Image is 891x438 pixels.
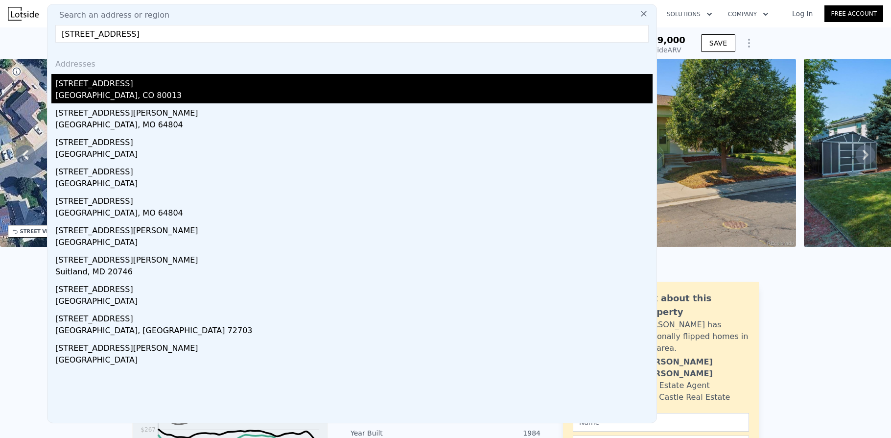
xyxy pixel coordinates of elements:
div: [GEOGRAPHIC_DATA], CO 80013 [55,90,653,103]
div: [GEOGRAPHIC_DATA] [55,237,653,250]
tspan: $267 [141,426,156,433]
img: Lotside [8,7,39,21]
div: [GEOGRAPHIC_DATA], [GEOGRAPHIC_DATA] 72703 [55,325,653,339]
div: Real Estate Agent [640,380,710,391]
div: Lotside ARV [639,45,685,55]
div: Ask about this property [640,292,749,319]
div: Year Built [351,428,445,438]
div: [GEOGRAPHIC_DATA] [55,148,653,162]
a: Log In [780,9,824,19]
div: [STREET_ADDRESS][PERSON_NAME] [55,221,653,237]
div: Your Castle Real Estate [640,391,730,403]
div: [GEOGRAPHIC_DATA], MO 64804 [55,119,653,133]
div: [STREET_ADDRESS] [55,162,653,178]
div: [STREET_ADDRESS] [55,309,653,325]
div: [GEOGRAPHIC_DATA], MO 64804 [55,207,653,221]
div: [STREET_ADDRESS] [55,74,653,90]
div: [PERSON_NAME] has personally flipped homes in this area. [640,319,749,354]
input: Name [573,413,749,432]
div: [STREET_ADDRESS][PERSON_NAME] [55,103,653,119]
button: Solutions [659,5,720,23]
div: 1984 [445,428,540,438]
span: Search an address or region [51,9,169,21]
div: Suitland, MD 20746 [55,266,653,280]
button: Show Options [739,33,759,53]
div: STREET VIEW [20,228,57,235]
div: [GEOGRAPHIC_DATA] [55,354,653,368]
div: [GEOGRAPHIC_DATA] [55,178,653,192]
div: [STREET_ADDRESS] [55,192,653,207]
div: [PERSON_NAME] [PERSON_NAME] [640,356,749,380]
div: Addresses [51,50,653,74]
span: $509,000 [639,35,685,45]
div: [STREET_ADDRESS][PERSON_NAME] [55,250,653,266]
button: Company [720,5,776,23]
div: [STREET_ADDRESS][PERSON_NAME] [55,339,653,354]
div: [STREET_ADDRESS] [55,280,653,295]
div: [GEOGRAPHIC_DATA] [55,295,653,309]
button: SAVE [701,34,735,52]
div: [STREET_ADDRESS] [55,133,653,148]
input: Enter an address, city, region, neighborhood or zip code [55,25,649,43]
a: Free Account [824,5,883,22]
